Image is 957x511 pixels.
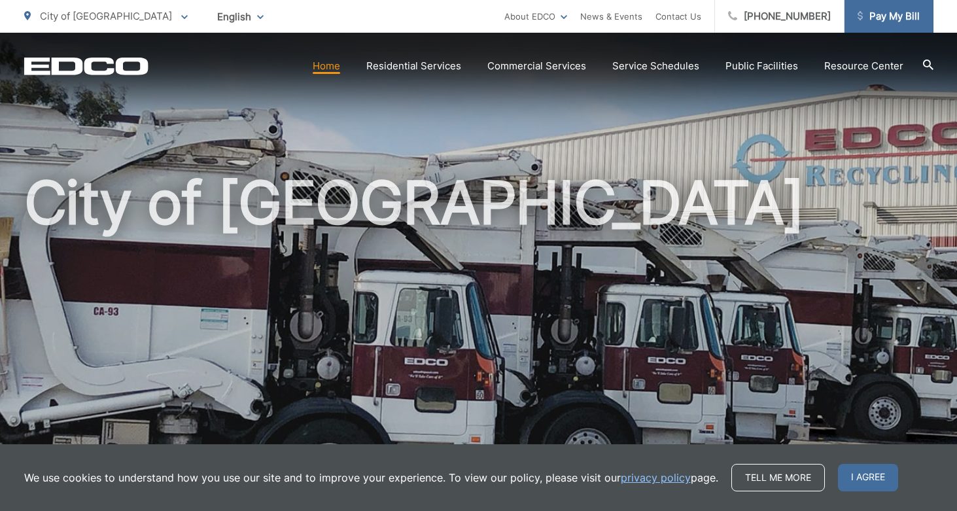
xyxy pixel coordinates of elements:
[207,5,273,28] span: English
[313,58,340,74] a: Home
[725,58,798,74] a: Public Facilities
[655,9,701,24] a: Contact Us
[580,9,642,24] a: News & Events
[731,464,825,491] a: Tell me more
[824,58,903,74] a: Resource Center
[24,470,718,485] p: We use cookies to understand how you use our site and to improve your experience. To view our pol...
[504,9,567,24] a: About EDCO
[366,58,461,74] a: Residential Services
[487,58,586,74] a: Commercial Services
[621,470,691,485] a: privacy policy
[612,58,699,74] a: Service Schedules
[838,464,898,491] span: I agree
[858,9,920,24] span: Pay My Bill
[40,10,172,22] span: City of [GEOGRAPHIC_DATA]
[24,57,148,75] a: EDCD logo. Return to the homepage.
